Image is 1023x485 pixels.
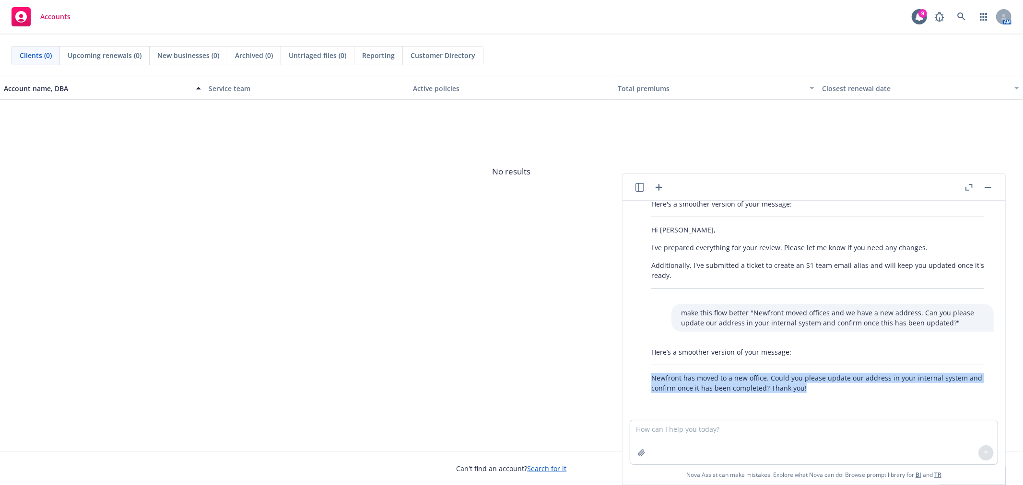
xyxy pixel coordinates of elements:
a: Report a Bug [930,7,949,26]
span: Accounts [40,13,71,21]
p: Newfront has moved to a new office. Could you please update our address in your internal system a... [651,373,984,393]
div: Closest renewal date [822,83,1009,93]
span: Reporting [362,50,395,60]
a: Accounts [8,3,74,30]
span: Nova Assist can make mistakes. Explore what Nova can do: Browse prompt library for and [686,465,941,485]
span: Customer Directory [411,50,475,60]
a: Switch app [974,7,993,26]
span: Can't find an account? [457,463,567,473]
button: Total premiums [614,77,819,100]
span: New businesses (0) [157,50,219,60]
a: Search [952,7,971,26]
div: Active policies [413,83,610,93]
div: Account name, DBA [4,83,190,93]
span: Archived (0) [235,50,273,60]
div: Service team [209,83,406,93]
span: Clients (0) [20,50,52,60]
a: TR [934,471,941,479]
p: I've prepared everything for your review. Please let me know if you need any changes. [651,242,984,253]
button: Service team [205,77,410,100]
p: make this flow better "Newfront moved offices and we have a new address. Can you please update ou... [681,308,984,328]
button: Closest renewal date [818,77,1023,100]
p: Here’s a smoother version of your message: [651,347,984,357]
div: 9 [918,9,927,18]
div: Total premiums [618,83,804,93]
span: Untriaged files (0) [289,50,346,60]
p: Here's a smoother version of your message: [651,199,984,209]
a: Search for it [528,464,567,473]
span: Upcoming renewals (0) [68,50,141,60]
a: BI [916,471,921,479]
p: Hi [PERSON_NAME], [651,225,984,235]
button: Active policies [409,77,614,100]
p: Additionally, I've submitted a ticket to create an S1 team email alias and will keep you updated ... [651,260,984,280]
